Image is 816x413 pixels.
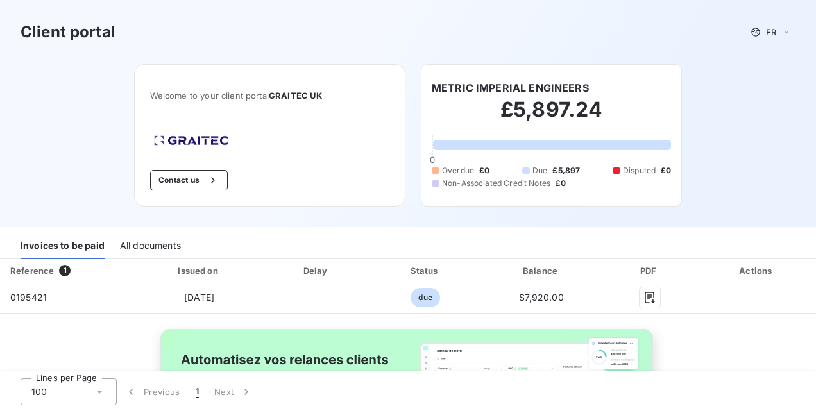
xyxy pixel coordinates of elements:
[432,80,589,96] h6: METRIC IMPERIAL ENGINEERS
[117,378,188,405] button: Previous
[269,90,323,101] span: GRAITEC UK
[266,264,367,277] div: Delay
[138,264,261,277] div: Issued on
[430,155,435,165] span: 0
[532,165,547,176] span: Due
[150,170,228,190] button: Contact us
[21,232,105,259] div: Invoices to be paid
[661,165,671,176] span: £0
[120,232,181,259] div: All documents
[184,292,214,303] span: [DATE]
[196,385,199,398] span: 1
[556,178,566,189] span: £0
[701,264,813,277] div: Actions
[479,165,489,176] span: £0
[442,178,550,189] span: Non-Associated Credit Notes
[604,264,695,277] div: PDF
[373,264,479,277] div: Status
[411,288,439,307] span: due
[442,165,474,176] span: Overdue
[207,378,260,405] button: Next
[150,131,232,149] img: Company logo
[10,265,54,276] div: Reference
[623,165,656,176] span: Disputed
[432,97,671,135] h2: £5,897.24
[59,265,71,276] span: 1
[150,90,389,101] span: Welcome to your client portal
[484,264,599,277] div: Balance
[188,378,207,405] button: 1
[766,27,776,37] span: FR
[10,292,47,303] span: 0195421
[552,165,580,176] span: £5,897
[21,21,115,44] h3: Client portal
[31,385,47,398] span: 100
[519,292,563,303] span: $7,920.00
